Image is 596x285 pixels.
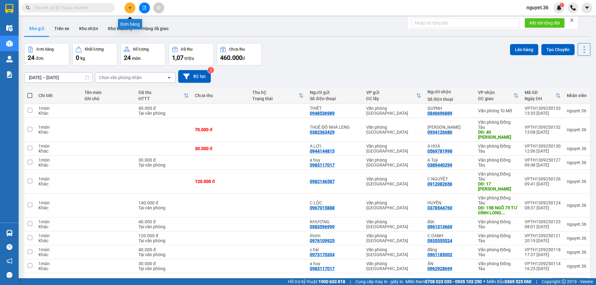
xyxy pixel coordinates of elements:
[85,47,104,51] div: Khối lượng
[38,200,78,205] div: 1 món
[138,266,189,271] div: Tại văn phòng
[38,252,78,257] div: Khác
[124,2,135,13] button: plus
[38,224,78,229] div: Khác
[427,233,472,238] div: C OANH
[525,266,561,271] div: 16:25 [DATE]
[475,87,521,104] th: Toggle SortBy
[478,205,518,215] div: DĐ: 15B NGÕ 75 TƯ ĐÌNH LONG BIÊN
[5,4,13,13] img: logo-vxr
[427,200,472,205] div: HUYỀN
[525,176,561,181] div: VPTH1309250126
[7,258,12,264] span: notification
[195,127,246,132] div: 70.000 đ
[138,219,189,224] div: 40.000 đ
[427,261,472,266] div: ÂN
[427,158,472,163] div: A Tuỳ
[567,264,587,269] div: nguyet.36
[84,96,133,101] div: Ghi chú
[478,158,518,167] div: Văn phòng Đồng Tàu
[124,54,131,61] span: 24
[310,149,335,154] div: 0944144815
[505,279,531,284] strong: 0369 525 060
[310,90,360,95] div: Người gửi
[38,181,78,186] div: Khác
[427,125,472,130] div: DƯƠNG PHẠM
[208,67,214,73] sup: 2
[501,210,505,215] span: ...
[570,18,574,22] span: close
[142,6,147,10] span: file-add
[510,44,538,55] button: Lên hàng
[310,125,360,130] div: THUÊ ĐỒ NHÀ LENG
[38,163,78,167] div: Khác
[38,233,78,238] div: 1 món
[310,205,335,210] div: 0967015888
[366,90,416,95] div: VP gửi
[478,195,518,205] div: Văn phòng Đồng Tàu
[427,111,452,116] div: 0846696889
[525,125,561,130] div: VPTH1309250132
[478,233,518,243] div: Văn phòng Đồng Tàu
[427,144,472,149] div: A HOÀ
[84,90,133,95] div: Tên món
[72,43,117,65] button: Khối lượng0kg
[525,252,561,257] div: 17:37 [DATE]
[28,54,34,61] span: 24
[138,106,189,111] div: 40.000 đ
[38,261,78,266] div: 1 món
[310,158,360,163] div: a huy
[310,219,360,224] div: KHƯƠNG
[525,158,561,163] div: VPTH1309250127
[570,5,576,11] img: phone-icon
[567,160,587,165] div: nguyet.36
[138,261,189,266] div: 30.000 đ
[133,47,149,51] div: Số lượng
[26,6,30,10] span: search
[34,4,107,11] input: Tìm tên, số ĐT hoặc mã đơn
[138,205,189,210] div: Tại văn phòng
[567,203,587,208] div: nguyet.36
[478,219,518,229] div: Văn phòng Đồng Tàu
[366,176,421,186] div: Văn phòng [GEOGRAPHIC_DATA]
[525,163,561,167] div: 09:48 [DATE]
[567,222,587,227] div: nguyet.36
[156,6,161,10] span: aim
[167,75,172,80] svg: open
[138,200,189,205] div: 140.000 đ
[363,87,424,104] th: Toggle SortBy
[38,205,78,210] div: Khác
[76,54,79,61] span: 0
[37,47,54,51] div: Đơn hàng
[562,279,566,284] span: copyright
[478,144,518,154] div: Văn phòng Đồng Tàu
[138,252,189,257] div: Tại văn phòng
[411,18,520,28] input: Nhập số tổng đài
[38,247,78,252] div: 1 món
[6,230,13,236] img: warehouse-icon
[525,200,561,205] div: VPTH1309250124
[536,278,537,285] span: |
[366,247,421,257] div: Văn phòng [GEOGRAPHIC_DATA]
[38,106,78,111] div: 1 món
[427,247,472,252] div: đăng
[38,158,78,163] div: 1 món
[541,44,575,55] button: Tạo Chuyến
[195,146,246,151] div: 30.000 đ
[6,56,13,62] img: warehouse-icon
[521,4,553,11] span: nguyet.36
[487,278,531,285] span: Miền Bắc
[525,149,561,154] div: 12:06 [DATE]
[366,96,416,101] div: ĐC lấy
[49,21,74,36] button: Trên xe
[478,261,518,271] div: Văn phòng Đồng Tàu
[427,181,452,186] div: 0912082656
[425,279,482,284] strong: 0708 023 035 - 0935 103 250
[38,111,78,116] div: Khác
[350,278,351,285] span: |
[138,158,189,163] div: 30.000 đ
[427,266,452,271] div: 0962928699
[525,224,561,229] div: 08:01 [DATE]
[366,144,421,154] div: Văn phòng [GEOGRAPHIC_DATA]
[567,250,587,255] div: nguyet.36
